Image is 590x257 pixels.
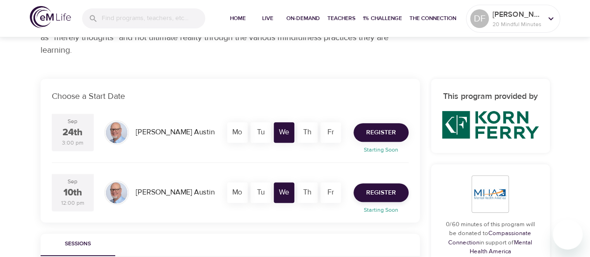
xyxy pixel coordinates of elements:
input: Find programs, teachers, etc... [102,8,205,28]
h6: This program provided by [442,90,539,104]
div: Mo [227,122,248,143]
a: Compassionate Connection [448,229,531,246]
div: Tu [250,182,271,203]
span: Live [257,14,279,23]
div: Fr [320,122,341,143]
span: Register [366,127,396,139]
div: 24th [62,126,83,139]
p: Choose a Start Date [52,90,409,103]
div: We [274,182,294,203]
span: The Connection [410,14,456,23]
div: Th [297,182,318,203]
span: 1% Challenge [363,14,402,23]
button: Register [354,183,409,202]
img: logo [30,6,71,28]
div: Sep [68,118,77,125]
div: Th [297,122,318,143]
img: KF%20green%20logo%202.20.2025.png [442,111,539,139]
div: 3:00 pm [62,139,83,147]
span: Sessions [46,239,110,249]
div: DF [470,9,489,28]
iframe: Button to launch messaging window [553,220,583,250]
div: 12:00 pm [61,199,84,207]
p: Starting Soon [348,206,414,214]
p: 20 Mindful Minutes [493,20,542,28]
div: Fr [320,182,341,203]
span: Home [227,14,249,23]
span: Teachers [327,14,355,23]
div: Tu [250,122,271,143]
div: Mo [227,182,248,203]
p: [PERSON_NAME] [493,9,542,20]
button: Register [354,123,409,142]
p: 0/60 minutes of this program will be donated to in support of [442,220,539,257]
div: [PERSON_NAME] Austin [132,183,218,201]
div: Sep [68,178,77,186]
p: Starting Soon [348,146,414,154]
div: We [274,122,294,143]
span: On-Demand [286,14,320,23]
div: 10th [63,186,82,200]
span: Register [366,187,396,199]
div: [PERSON_NAME] Austin [132,123,218,141]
